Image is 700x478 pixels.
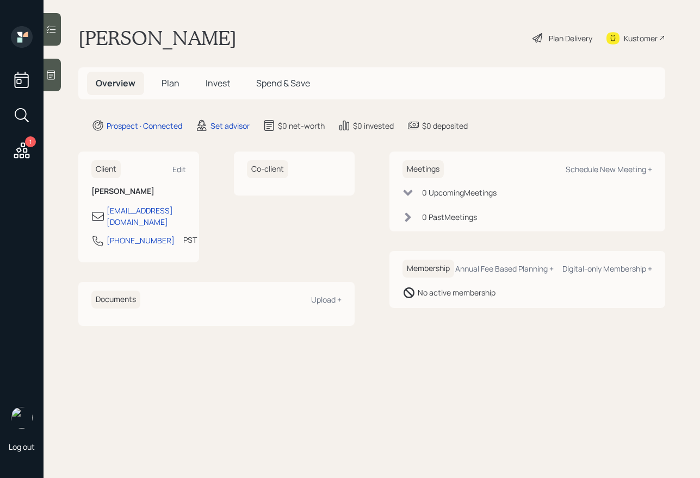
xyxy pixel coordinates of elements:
div: Upload + [311,294,342,305]
div: $0 deposited [422,120,468,131]
div: $0 invested [353,120,394,131]
h1: [PERSON_NAME] [78,26,237,50]
h6: [PERSON_NAME] [91,187,186,196]
div: $0 net-worth [278,120,325,131]
div: 1 [25,136,36,147]
div: Kustomer [624,33,658,44]
div: Set advisor [210,120,250,131]
h6: Client [91,160,121,178]
div: 0 Past Meeting s [422,211,477,223]
div: Log out [9,442,35,452]
div: Plan Delivery [549,33,592,44]
h6: Meetings [402,160,444,178]
div: No active membership [418,287,495,298]
span: Spend & Save [256,77,310,89]
div: PST [183,234,197,246]
div: Prospect · Connected [107,120,182,131]
span: Invest [206,77,230,89]
div: Schedule New Meeting + [566,164,652,174]
div: 0 Upcoming Meeting s [422,187,497,198]
div: [PHONE_NUMBER] [107,235,175,246]
div: Digital-only Membership + [562,263,652,274]
span: Overview [96,77,135,89]
h6: Membership [402,260,454,278]
h6: Documents [91,291,140,309]
span: Plan [162,77,179,89]
h6: Co-client [247,160,288,178]
div: Annual Fee Based Planning + [455,263,554,274]
img: hunter_neumayer.jpg [11,407,33,429]
div: [EMAIL_ADDRESS][DOMAIN_NAME] [107,205,186,228]
div: Edit [172,164,186,174]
